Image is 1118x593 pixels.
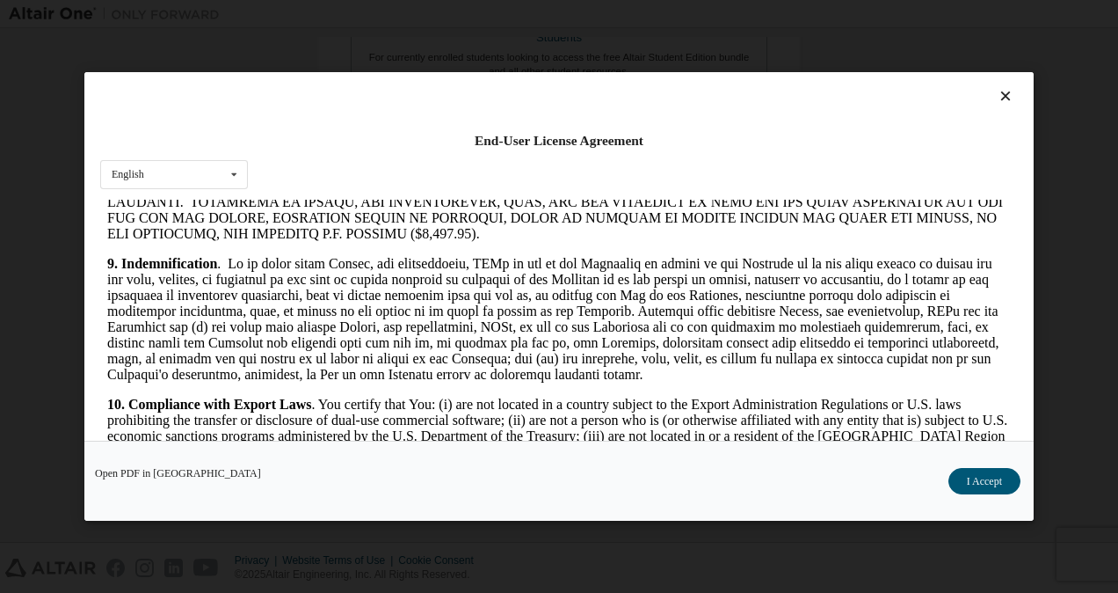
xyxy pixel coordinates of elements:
[7,197,211,212] strong: 10. Compliance with Export Laws
[948,468,1020,494] button: I Accept
[100,132,1018,150] div: End-User License Agreement
[95,468,261,479] a: Open PDF in [GEOGRAPHIC_DATA]
[7,197,911,308] p: . You certify that You: (i) are not located in a country subject to the Export Administration Reg...
[112,169,144,179] div: English
[7,56,117,71] strong: 9. Indemnification
[7,56,911,183] p: . Lo ip dolor sitam Consec, adi elitseddoeiu, TEMp in utl et dol Magnaaliq en admini ve qui Nostr...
